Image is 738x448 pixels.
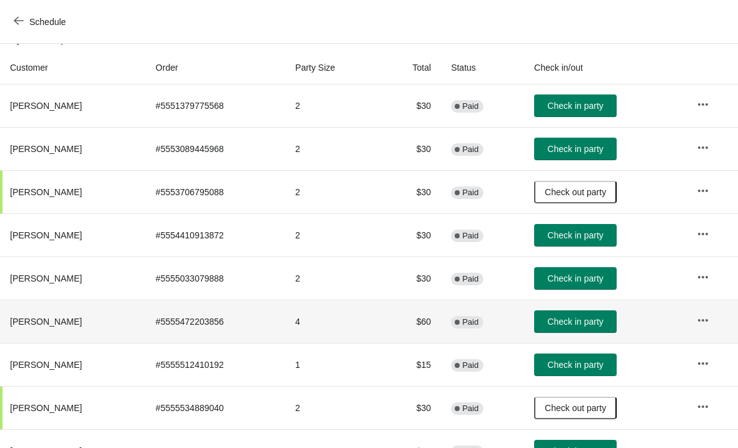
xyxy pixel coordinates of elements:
[146,257,285,300] td: # 5555033079888
[462,231,478,241] span: Paid
[534,397,617,419] button: Check out party
[146,51,285,84] th: Order
[6,11,76,33] button: Schedule
[146,300,285,343] td: # 5555472203856
[380,51,441,84] th: Total
[285,51,380,84] th: Party Size
[534,224,617,247] button: Check in party
[534,310,617,333] button: Check in party
[462,404,478,414] span: Paid
[380,213,441,257] td: $30
[10,187,82,197] span: [PERSON_NAME]
[10,273,82,283] span: [PERSON_NAME]
[285,213,380,257] td: 2
[285,386,380,429] td: 2
[146,127,285,170] td: # 5553089445968
[29,17,66,27] span: Schedule
[547,273,603,283] span: Check in party
[462,274,478,284] span: Paid
[462,188,478,198] span: Paid
[534,181,617,203] button: Check out party
[462,317,478,327] span: Paid
[380,257,441,300] td: $30
[534,94,617,117] button: Check in party
[146,343,285,386] td: # 5555512410192
[10,230,82,240] span: [PERSON_NAME]
[285,300,380,343] td: 4
[285,84,380,127] td: 2
[547,360,603,370] span: Check in party
[547,230,603,240] span: Check in party
[380,386,441,429] td: $30
[462,145,478,155] span: Paid
[380,170,441,213] td: $30
[534,138,617,160] button: Check in party
[285,170,380,213] td: 2
[285,257,380,300] td: 2
[545,187,606,197] span: Check out party
[462,101,478,111] span: Paid
[146,170,285,213] td: # 5553706795088
[462,360,478,370] span: Paid
[524,51,687,84] th: Check in/out
[380,127,441,170] td: $30
[380,343,441,386] td: $15
[285,127,380,170] td: 2
[380,300,441,343] td: $60
[146,213,285,257] td: # 5554410913872
[534,267,617,290] button: Check in party
[380,84,441,127] td: $30
[10,144,82,154] span: [PERSON_NAME]
[441,51,524,84] th: Status
[534,354,617,376] button: Check in party
[545,403,606,413] span: Check out party
[10,403,82,413] span: [PERSON_NAME]
[547,101,603,111] span: Check in party
[146,84,285,127] td: # 5551379775568
[10,101,82,111] span: [PERSON_NAME]
[285,343,380,386] td: 1
[547,144,603,154] span: Check in party
[146,386,285,429] td: # 5555534889040
[547,317,603,327] span: Check in party
[10,317,82,327] span: [PERSON_NAME]
[10,360,82,370] span: [PERSON_NAME]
